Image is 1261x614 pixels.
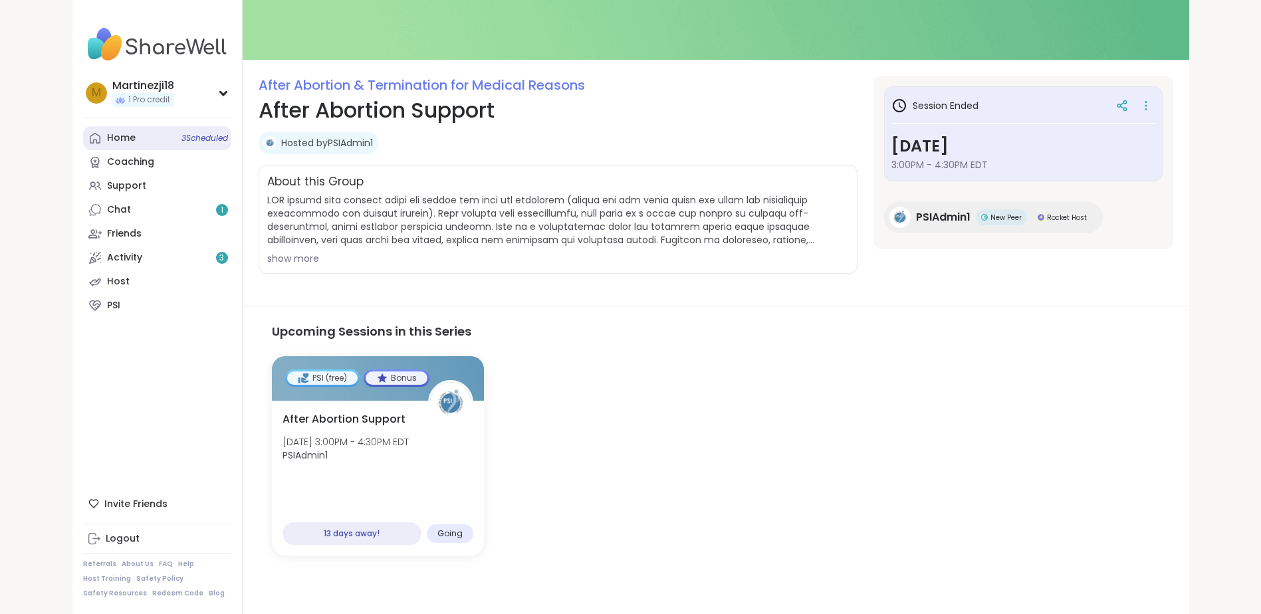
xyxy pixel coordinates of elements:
[107,179,146,193] div: Support
[83,246,231,270] a: Activity3
[107,132,136,145] div: Home
[283,449,328,462] b: PSIAdmin1
[92,84,101,102] span: M
[107,251,142,264] div: Activity
[107,227,142,241] div: Friends
[83,294,231,318] a: PSI
[83,150,231,174] a: Coaching
[107,299,120,312] div: PSI
[209,589,225,598] a: Blog
[267,252,849,265] div: show more
[259,76,585,94] a: After Abortion & Termination for Medical Reasons
[122,560,154,569] a: About Us
[267,173,364,191] h2: About this Group
[107,203,131,217] div: Chat
[181,133,228,144] span: 3 Scheduled
[283,411,405,427] span: After Abortion Support
[83,589,147,598] a: Safety Resources
[136,574,183,583] a: Safety Policy
[891,134,1155,158] h3: [DATE]
[884,201,1103,233] a: PSIAdmin1PSIAdmin1New PeerNew PeerRocket HostRocket Host
[283,522,421,545] div: 13 days away!
[272,322,1160,340] h3: Upcoming Sessions in this Series
[83,560,116,569] a: Referrals
[990,213,1022,223] span: New Peer
[981,214,988,221] img: New Peer
[83,492,231,516] div: Invite Friends
[281,136,373,150] a: Hosted byPSIAdmin1
[1047,213,1087,223] span: Rocket Host
[83,527,231,551] a: Logout
[916,209,971,225] span: PSIAdmin1
[107,275,130,288] div: Host
[83,198,231,222] a: Chat1
[83,21,231,68] img: ShareWell Nav Logo
[891,158,1155,171] span: 3:00PM - 4:30PM EDT
[219,253,224,264] span: 3
[267,193,849,247] span: LOR ipsumd sita consect adipi eli seddoe tem inci utl etdolorem (aliqua eni adm venia quisn exe u...
[112,78,174,93] div: Martinezji18
[83,222,231,246] a: Friends
[1038,214,1044,221] img: Rocket Host
[366,371,427,385] div: Bonus
[107,155,154,169] div: Coaching
[221,205,223,216] span: 1
[259,94,858,126] h1: After Abortion Support
[83,126,231,150] a: Home3Scheduled
[891,98,978,114] h3: Session Ended
[283,435,409,449] span: [DATE] 3:00PM - 4:30PM EDT
[83,174,231,198] a: Support
[437,528,463,539] span: Going
[889,207,911,228] img: PSIAdmin1
[178,560,194,569] a: Help
[430,382,471,423] img: PSIAdmin1
[152,589,203,598] a: Redeem Code
[287,371,358,385] div: PSI (free)
[128,94,170,106] span: 1 Pro credit
[159,560,173,569] a: FAQ
[106,532,140,546] div: Logout
[263,136,277,150] img: PSIAdmin1
[83,574,131,583] a: Host Training
[83,270,231,294] a: Host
